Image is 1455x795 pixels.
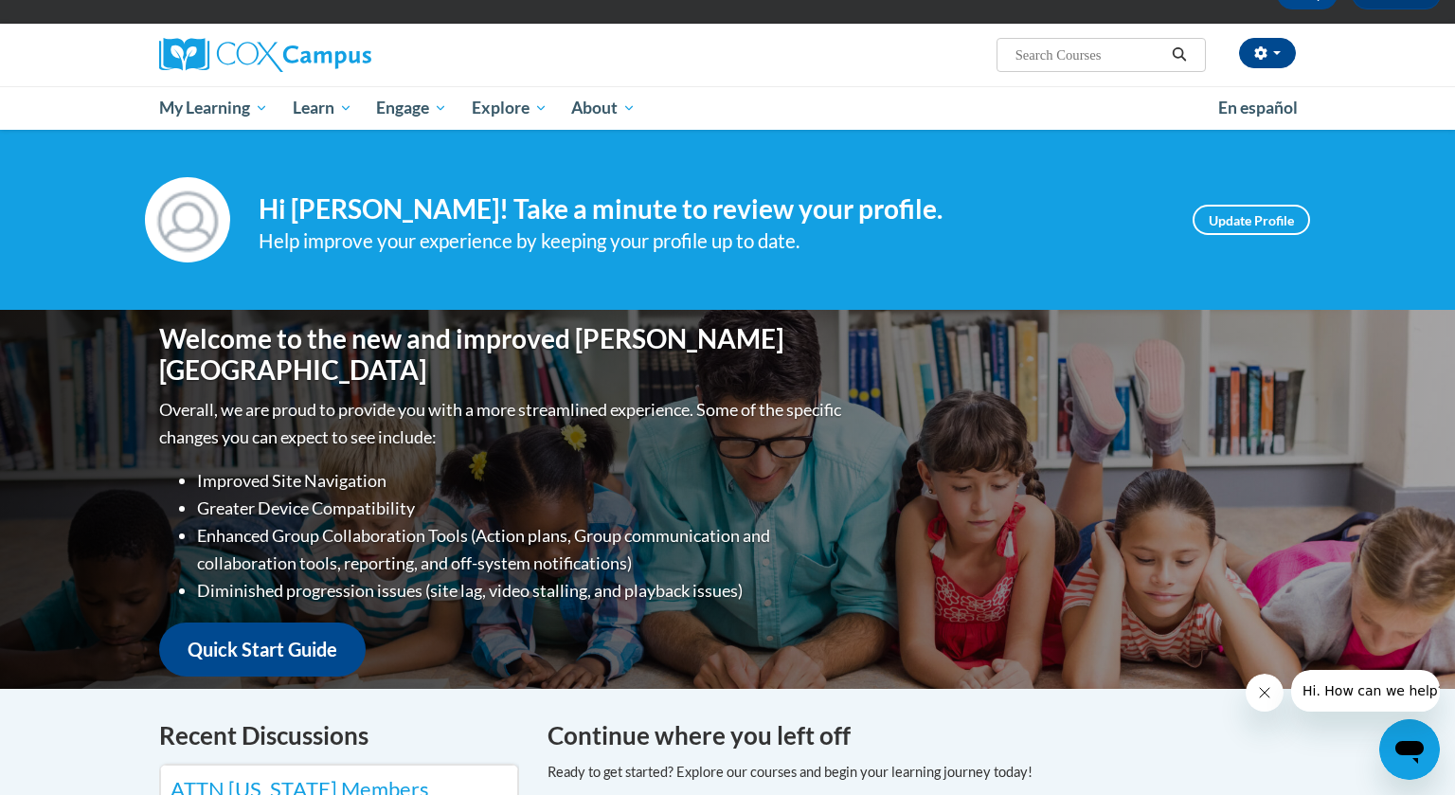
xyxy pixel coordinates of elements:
[197,577,846,605] li: Diminished progression issues (site lag, video stalling, and playback issues)
[1193,205,1310,235] a: Update Profile
[159,38,371,72] img: Cox Campus
[159,97,268,119] span: My Learning
[571,97,636,119] span: About
[376,97,447,119] span: Engage
[159,623,366,677] a: Quick Start Guide
[280,86,365,130] a: Learn
[1246,674,1284,712] iframe: Close message
[459,86,560,130] a: Explore
[1291,670,1440,712] iframe: Message from company
[1165,44,1194,66] button: Search
[560,86,649,130] a: About
[159,38,519,72] a: Cox Campus
[548,717,1296,754] h4: Continue where you left off
[197,522,846,577] li: Enhanced Group Collaboration Tools (Action plans, Group communication and collaboration tools, re...
[1206,88,1310,128] a: En español
[1014,44,1165,66] input: Search Courses
[259,226,1164,257] div: Help improve your experience by keeping your profile up to date.
[293,97,352,119] span: Learn
[197,467,846,495] li: Improved Site Navigation
[159,396,846,451] p: Overall, we are proud to provide you with a more streamlined experience. Some of the specific cha...
[472,97,548,119] span: Explore
[1218,98,1298,117] span: En español
[1379,719,1440,780] iframe: Button to launch messaging window
[159,717,519,754] h4: Recent Discussions
[145,177,230,262] img: Profile Image
[159,323,846,387] h1: Welcome to the new and improved [PERSON_NAME][GEOGRAPHIC_DATA]
[259,193,1164,226] h4: Hi [PERSON_NAME]! Take a minute to review your profile.
[147,86,280,130] a: My Learning
[131,86,1324,130] div: Main menu
[364,86,459,130] a: Engage
[1239,38,1296,68] button: Account Settings
[197,495,846,522] li: Greater Device Compatibility
[11,13,153,28] span: Hi. How can we help?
